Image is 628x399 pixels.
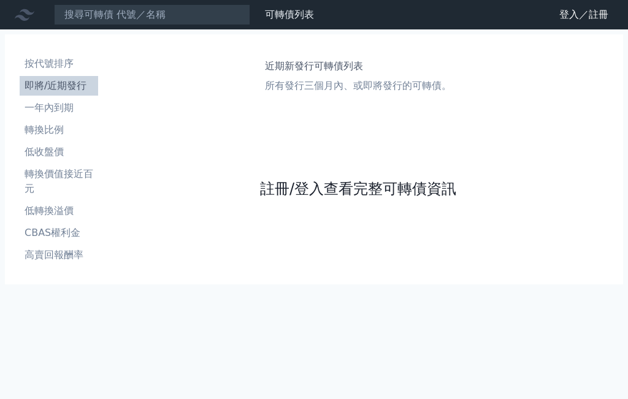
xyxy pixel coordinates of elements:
li: CBAS權利金 [20,226,98,240]
a: 高賣回報酬率 [20,245,98,265]
a: 一年內到期 [20,98,98,118]
li: 轉換比例 [20,123,98,137]
a: 登入／註冊 [549,5,618,25]
li: 高賣回報酬率 [20,248,98,262]
input: 搜尋可轉債 代號／名稱 [54,4,250,25]
li: 低收盤價 [20,145,98,159]
li: 一年內到期 [20,101,98,115]
a: 註冊/登入查看完整可轉債資訊 [260,179,456,199]
p: 所有發行三個月內、或即將發行的可轉債。 [265,78,451,93]
li: 轉換價值接近百元 [20,167,98,196]
li: 即將/近期發行 [20,78,98,93]
a: 低轉換溢價 [20,201,98,221]
a: 即將/近期發行 [20,76,98,96]
a: CBAS權利金 [20,223,98,243]
li: 按代號排序 [20,56,98,71]
a: 低收盤價 [20,142,98,162]
li: 低轉換溢價 [20,203,98,218]
a: 轉換比例 [20,120,98,140]
a: 轉換價值接近百元 [20,164,98,199]
a: 可轉債列表 [265,9,314,20]
h1: 近期新發行可轉債列表 [265,59,451,74]
a: 按代號排序 [20,54,98,74]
